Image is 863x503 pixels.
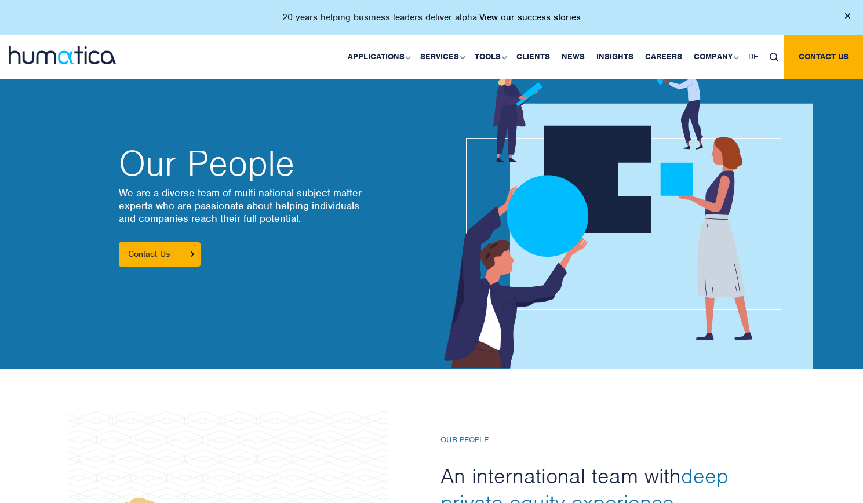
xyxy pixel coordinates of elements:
[511,35,556,79] a: Clients
[282,12,581,23] p: 20 years helping business leaders deliver alpha.
[414,35,469,79] a: Services
[413,62,813,369] img: about_banner1
[591,35,639,79] a: Insights
[770,53,778,61] img: search_icon
[742,35,764,79] a: DE
[119,187,420,225] p: We are a diverse team of multi-national subject matter experts who are passionate about helping i...
[469,35,511,79] a: Tools
[191,251,194,257] img: arrowicon
[556,35,591,79] a: News
[342,35,414,79] a: Applications
[440,435,753,445] h6: Our People
[639,35,688,79] a: Careers
[119,242,201,267] a: Contact Us
[479,12,581,23] a: View our success stories
[784,35,863,79] a: Contact us
[9,46,116,64] img: logo
[748,52,758,61] span: DE
[119,146,420,181] h2: Our People
[688,35,742,79] a: Company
